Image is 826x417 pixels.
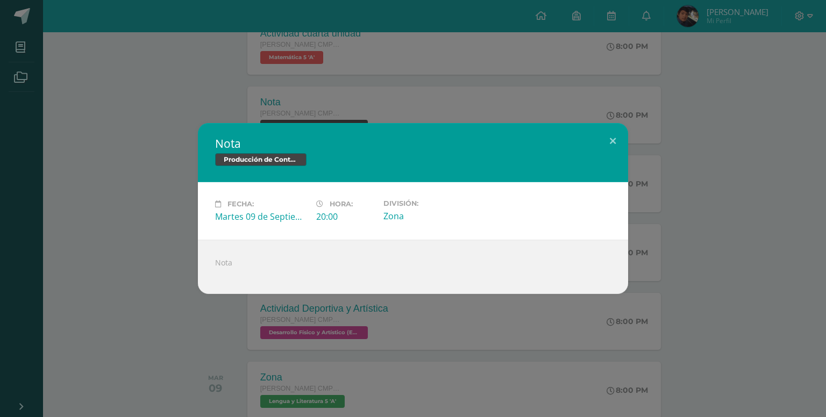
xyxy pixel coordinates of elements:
[330,200,353,208] span: Hora:
[316,211,375,222] div: 20:00
[215,211,308,222] div: Martes 09 de Septiembre
[215,153,307,166] span: Producción de Contenidos Digitales
[198,240,628,294] div: Nota
[227,200,254,208] span: Fecha:
[597,123,628,160] button: Close (Esc)
[383,199,476,207] label: División:
[215,136,611,151] h2: Nota
[383,210,476,222] div: Zona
